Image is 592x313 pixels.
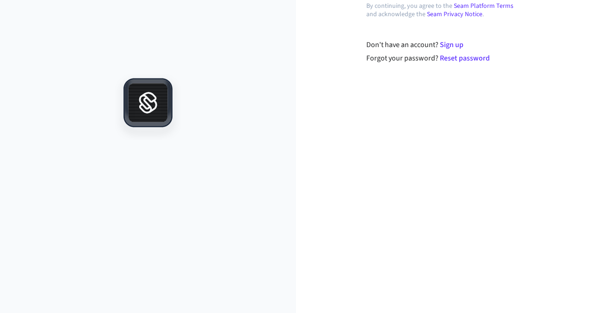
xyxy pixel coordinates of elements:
[366,2,522,18] p: By continuing, you agree to the and acknowledge the .
[366,53,522,64] div: Forgot your password?
[440,53,490,63] a: Reset password
[440,40,463,50] a: Sign up
[427,10,482,19] a: Seam Privacy Notice
[454,1,513,11] a: Seam Platform Terms
[366,39,522,50] div: Don't have an account?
